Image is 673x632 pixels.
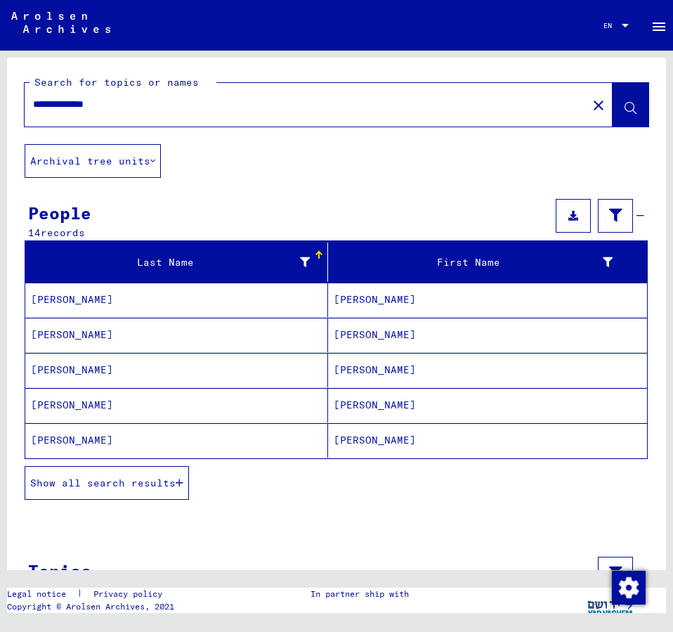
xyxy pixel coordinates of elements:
[334,255,613,270] div: First Name
[34,76,199,89] mat-label: Search for topics or names
[25,243,328,282] mat-header-cell: Last Name
[584,91,613,119] button: Clear
[328,353,647,387] mat-cell: [PERSON_NAME]
[25,423,328,458] mat-cell: [PERSON_NAME]
[334,251,630,273] div: First Name
[328,388,647,423] mat-cell: [PERSON_NAME]
[25,466,189,500] button: Show all search results
[11,12,110,33] img: Arolsen_neg.svg
[328,283,647,317] mat-cell: [PERSON_NAME]
[645,11,673,39] button: Toggle sidenav
[584,588,637,623] img: yv_logo.png
[25,144,161,178] button: Archival tree units
[328,423,647,458] mat-cell: [PERSON_NAME]
[25,318,328,352] mat-cell: [PERSON_NAME]
[28,200,91,226] div: People
[328,243,647,282] mat-header-cell: First Name
[612,571,646,605] img: Change consent
[82,588,179,600] a: Privacy policy
[25,388,328,423] mat-cell: [PERSON_NAME]
[41,226,85,239] span: records
[7,600,179,613] p: Copyright © Arolsen Archives, 2021
[31,255,310,270] div: Last Name
[28,226,41,239] span: 14
[25,283,328,317] mat-cell: [PERSON_NAME]
[28,558,91,583] div: Topics
[611,570,645,604] div: Change consent
[31,251,327,273] div: Last Name
[30,477,176,489] span: Show all search results
[651,18,667,35] mat-icon: Side nav toggle icon
[7,588,77,600] a: Legal notice
[590,97,607,114] mat-icon: close
[328,318,647,352] mat-cell: [PERSON_NAME]
[603,22,619,30] span: EN
[7,588,179,600] div: |
[311,588,409,600] p: In partner ship with
[25,353,328,387] mat-cell: [PERSON_NAME]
